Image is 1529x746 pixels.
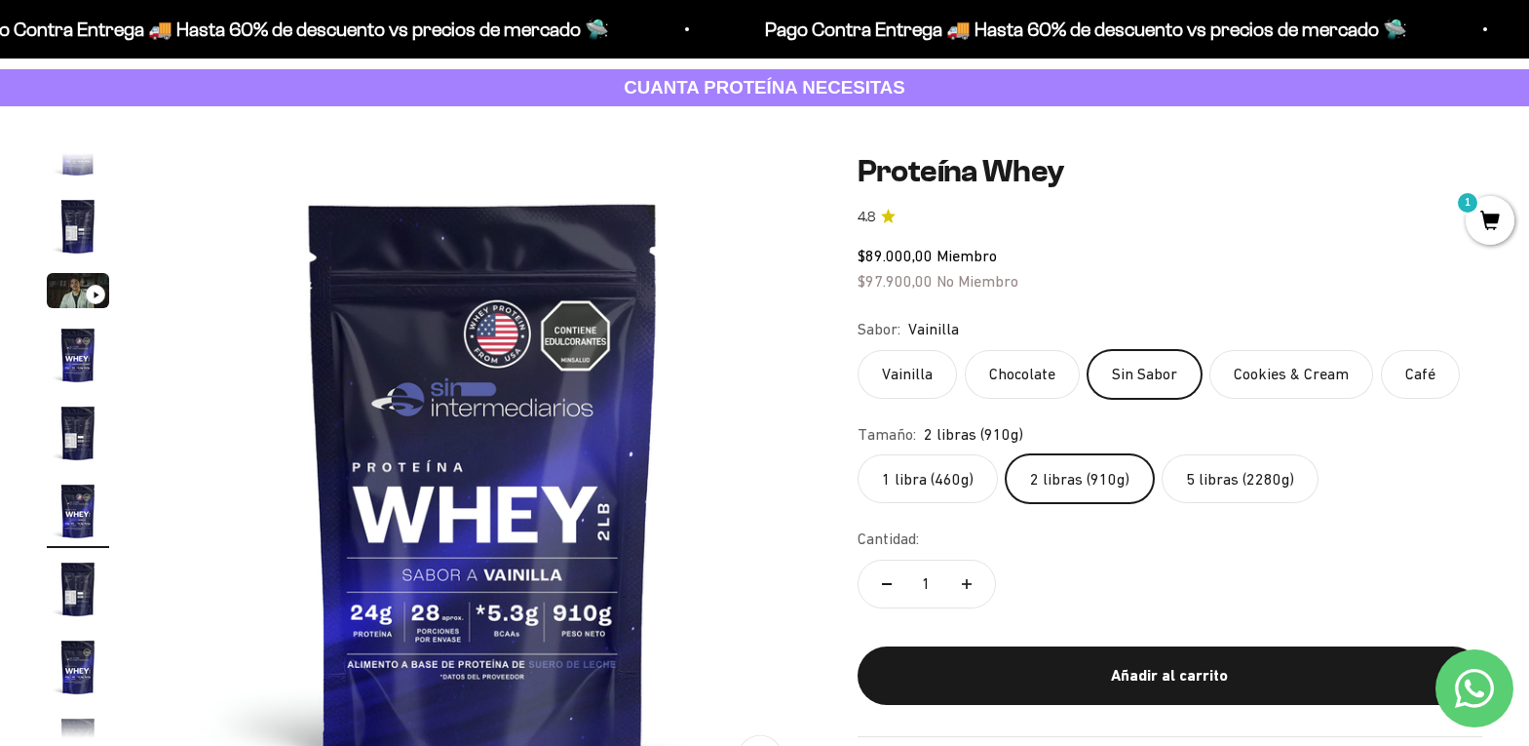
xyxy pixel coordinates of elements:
[47,402,109,470] button: Ir al artículo 5
[1456,191,1479,215] mark: 1
[937,247,997,264] span: Miembro
[858,647,1482,705] button: Añadir al carrito
[47,195,109,263] button: Ir al artículo 2
[47,558,109,620] img: Proteína Whey
[858,272,933,290] span: $97.900,00
[47,402,109,464] img: Proteína Whey
[47,558,109,626] button: Ir al artículo 7
[858,422,916,448] legend: Tamaño:
[47,636,109,704] button: Ir al artículo 8
[1466,212,1514,233] a: 1
[624,77,905,98] strong: CUANTA PROTEÍNA NECESITAS
[762,14,1404,45] p: Pago Contra Entrega 🚚 Hasta 60% de descuento vs precios de mercado 🛸
[47,273,109,314] button: Ir al artículo 3
[47,324,109,386] img: Proteína Whey
[908,317,959,342] span: Vainilla
[924,422,1023,448] span: 2 libras (910g)
[858,247,933,264] span: $89.000,00
[47,636,109,698] img: Proteína Whey
[47,195,109,257] img: Proteína Whey
[858,527,919,552] label: Cantidad:
[858,317,900,342] legend: Sabor:
[858,207,875,228] span: 4.8
[859,561,915,608] button: Reducir cantidad
[937,272,1018,290] span: No Miembro
[47,324,109,392] button: Ir al artículo 4
[47,480,109,542] img: Proteína Whey
[938,561,995,608] button: Aumentar cantidad
[858,153,1482,190] h1: Proteína Whey
[47,480,109,548] button: Ir al artículo 6
[897,663,1443,688] div: Añadir al carrito
[858,207,1482,228] a: 4.84.8 de 5.0 estrellas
